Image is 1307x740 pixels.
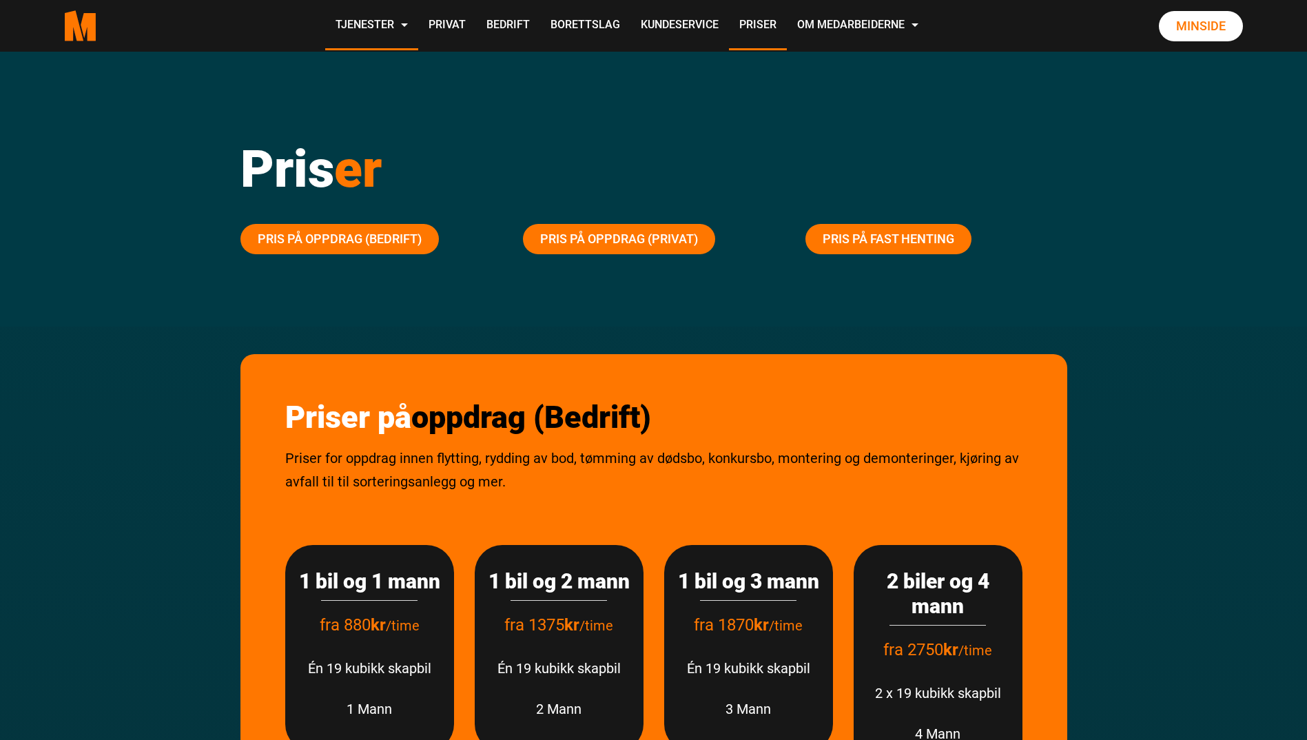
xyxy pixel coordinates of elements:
strong: kr [564,615,579,635]
p: Én 19 kubikk skapbil [299,657,440,680]
strong: kr [943,640,958,659]
span: /time [769,617,803,634]
a: Borettslag [540,1,630,50]
a: Pris på fast henting [805,224,971,254]
p: 2 Mann [488,697,630,721]
a: Priser [729,1,787,50]
span: /time [579,617,613,634]
p: 1 Mann [299,697,440,721]
span: oppdrag (Bedrift) [411,399,651,435]
a: Pris på oppdrag (Privat) [523,224,715,254]
h3: 1 bil og 3 mann [678,569,819,594]
a: Pris på oppdrag (Bedrift) [240,224,439,254]
h3: 1 bil og 2 mann [488,569,630,594]
h1: Pris [240,138,1067,200]
a: Minside [1159,11,1243,41]
a: Tjenester [325,1,418,50]
a: Kundeservice [630,1,729,50]
p: 3 Mann [678,697,819,721]
h3: 1 bil og 1 mann [299,569,440,594]
span: /time [386,617,420,634]
strong: kr [371,615,386,635]
span: fra 1375 [504,615,579,635]
span: fra 2750 [883,640,958,659]
h3: 2 biler og 4 mann [867,569,1009,619]
span: fra 880 [320,615,386,635]
span: fra 1870 [694,615,769,635]
p: Én 19 kubikk skapbil [678,657,819,680]
span: er [334,138,382,199]
h2: Priser på [285,399,1022,436]
p: 2 x 19 kubikk skapbil [867,681,1009,705]
span: Priser for oppdrag innen flytting, rydding av bod, tømming av dødsbo, konkursbo, montering og dem... [285,450,1019,490]
strong: kr [754,615,769,635]
a: Privat [418,1,476,50]
a: Bedrift [476,1,540,50]
p: Én 19 kubikk skapbil [488,657,630,680]
span: /time [958,642,992,659]
a: Om Medarbeiderne [787,1,929,50]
